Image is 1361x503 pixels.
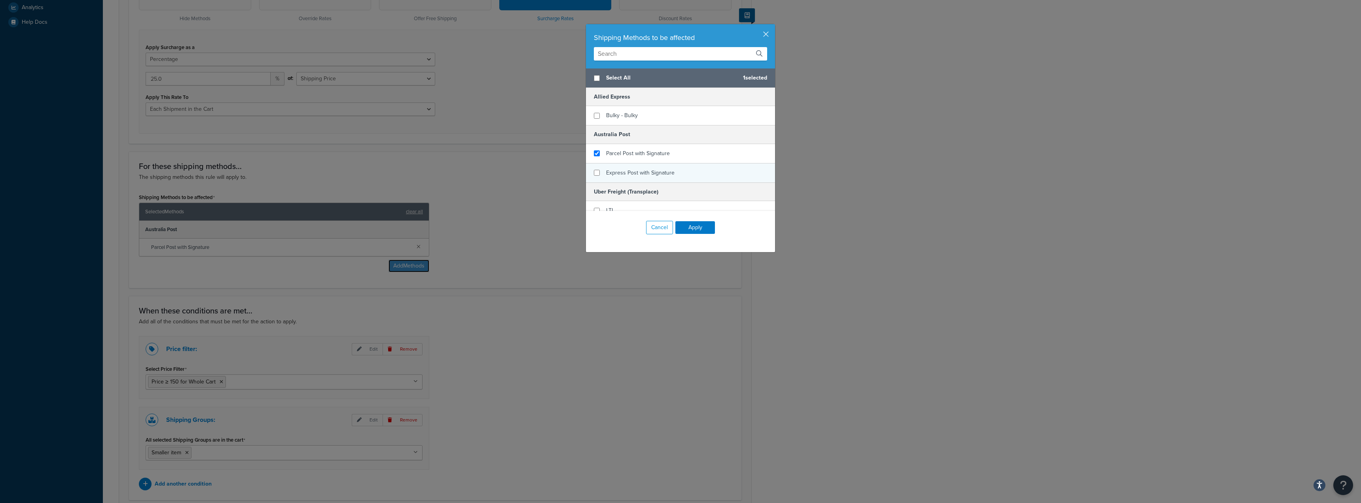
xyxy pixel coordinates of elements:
h5: Uber Freight (Transplace) [586,182,775,201]
h5: Allied Express [586,88,775,106]
span: Select All [606,72,737,84]
div: Shipping Methods to be affected [594,32,767,43]
span: Bulky - Bulky [606,111,638,120]
div: 1 selected [586,68,775,88]
button: Apply [675,221,715,234]
span: Parcel Post with Signature [606,149,670,158]
h5: Australia Post [586,125,775,144]
button: Cancel [646,221,673,234]
span: Express Post with Signature [606,169,675,177]
span: LTL [606,206,614,214]
input: Search [594,47,767,61]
